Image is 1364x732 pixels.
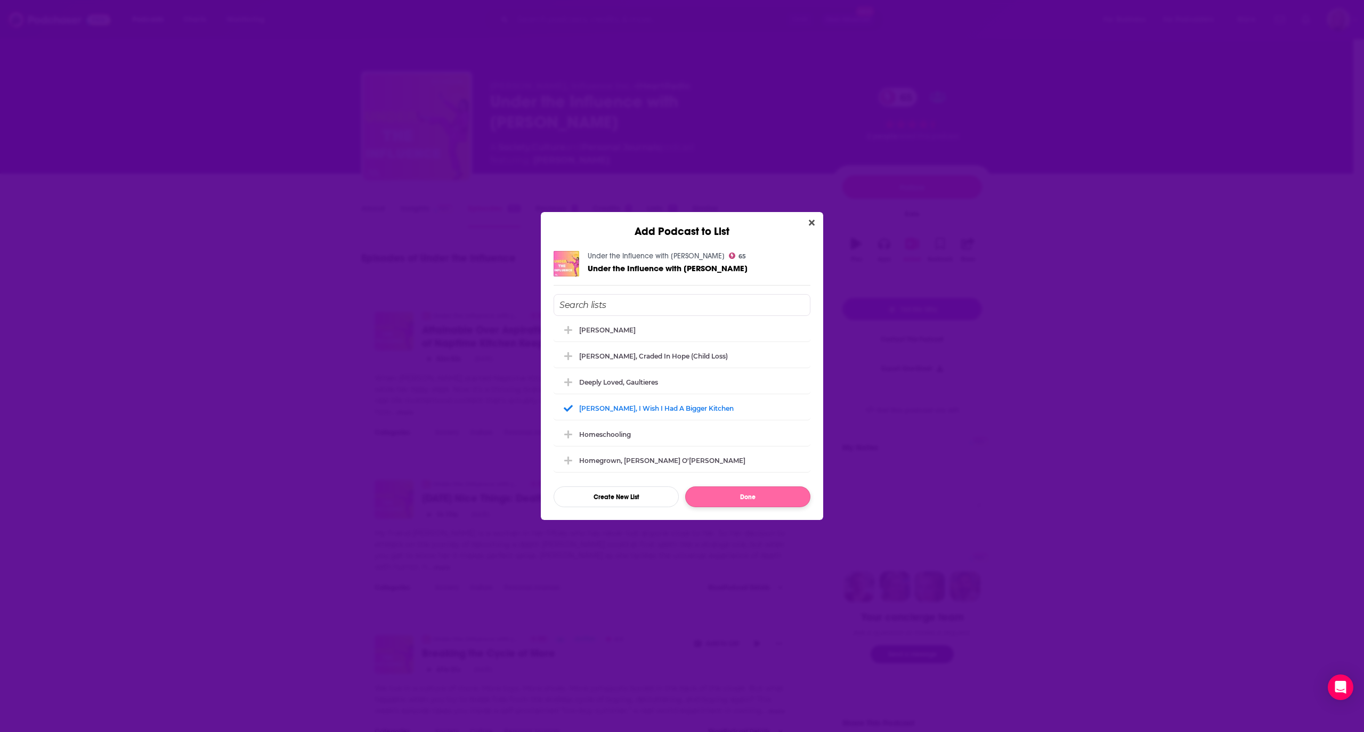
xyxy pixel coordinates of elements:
div: Homeschooling [579,430,631,438]
div: Harold Ristau [554,318,810,341]
a: Under the Influence with Jo Piazza [588,251,725,261]
div: Oplinger, Craded in Hope (Child Loss) [554,344,810,368]
div: Kate Strickler, I Wish I Had a Bigger Kitchen [554,396,810,420]
div: Homeschooling [554,422,810,446]
a: Under the Influence with Jo Piazza [588,264,748,273]
div: Open Intercom Messenger [1328,674,1353,700]
img: Under the Influence with Jo Piazza [554,251,579,276]
div: Add Podcast To List [554,294,810,507]
div: [PERSON_NAME], Craded in Hope (Child Loss) [579,352,728,360]
div: [PERSON_NAME] [579,326,636,334]
div: Homegrown, Amber O'Neal Johnston [554,449,810,472]
button: Close [805,216,819,230]
div: Add Podcast to List [541,212,823,238]
div: Deeply Loved, Gaultieres [579,378,658,386]
div: Deeply Loved, Gaultieres [554,370,810,394]
div: Homegrown, [PERSON_NAME] O'[PERSON_NAME] [579,457,745,465]
span: 65 [738,254,746,259]
div: [PERSON_NAME], I Wish I Had a Bigger Kitchen [579,404,734,412]
button: Done [685,486,810,507]
div: Stones Still Speak [554,475,810,498]
button: Create New List [554,486,679,507]
a: 65 [729,253,746,259]
input: Search lists [554,294,810,316]
span: Under the Influence with [PERSON_NAME] [588,263,748,273]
